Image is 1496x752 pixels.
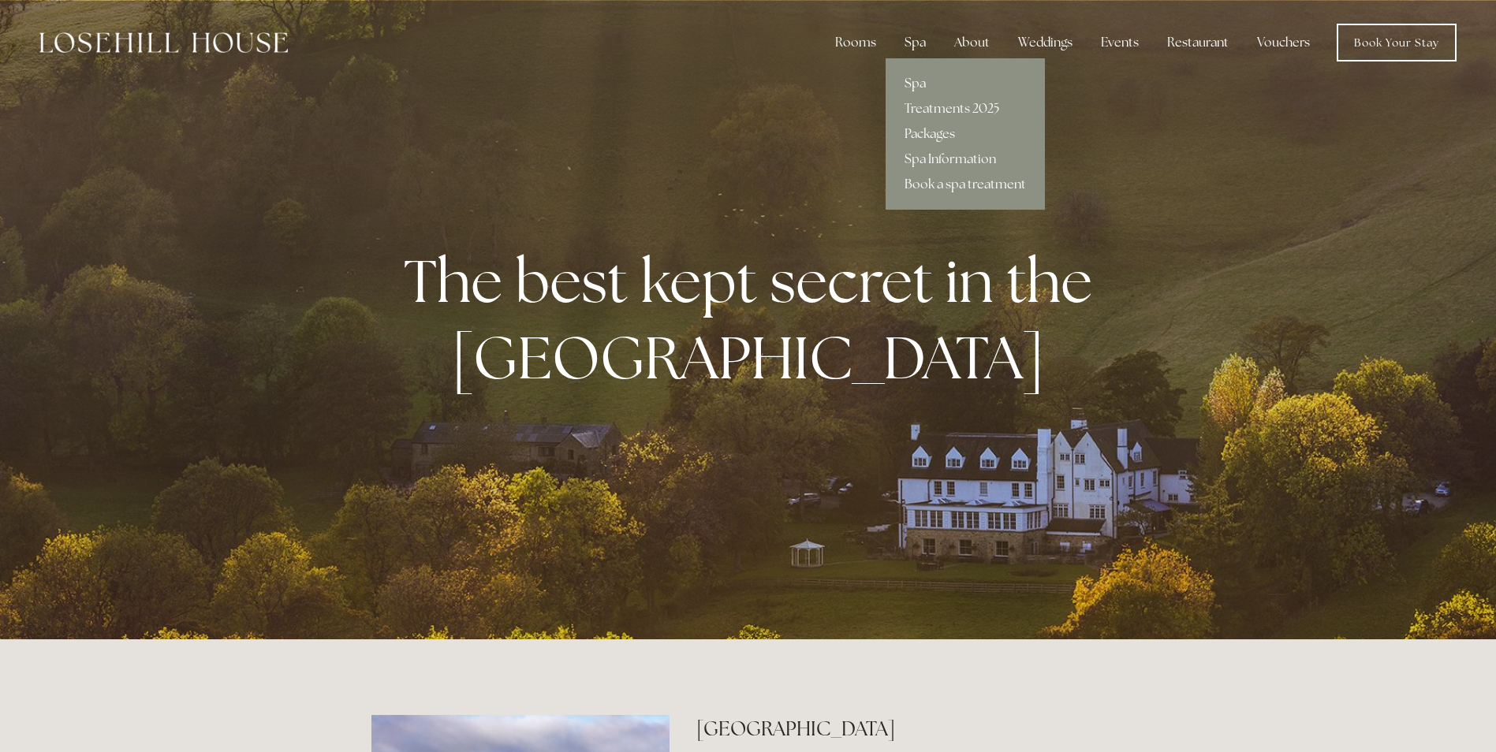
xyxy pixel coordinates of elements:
[823,27,889,58] div: Rooms
[39,32,288,53] img: Losehill House
[696,715,1125,743] h2: [GEOGRAPHIC_DATA]
[886,147,1045,172] a: Spa Information
[886,121,1045,147] a: Packages
[942,27,1002,58] div: About
[886,172,1045,197] a: Book a spa treatment
[1088,27,1151,58] div: Events
[1155,27,1241,58] div: Restaurant
[886,96,1045,121] a: Treatments 2025
[404,242,1105,396] strong: The best kept secret in the [GEOGRAPHIC_DATA]
[886,71,1045,96] a: Spa
[1337,24,1457,61] a: Book Your Stay
[892,27,938,58] div: Spa
[1244,27,1323,58] a: Vouchers
[1005,27,1085,58] div: Weddings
